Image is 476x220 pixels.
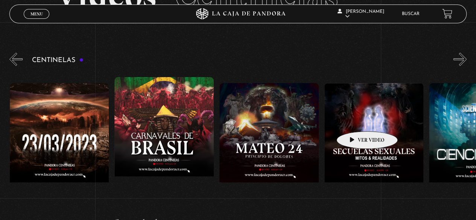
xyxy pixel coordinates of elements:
span: [PERSON_NAME] [338,9,384,19]
button: Next [453,53,467,66]
span: Cerrar [28,18,46,23]
h3: Centinelas [32,57,84,64]
a: Buscar [402,12,420,16]
span: Menu [30,12,43,16]
a: View your shopping cart [442,9,452,19]
button: Previous [9,53,23,66]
